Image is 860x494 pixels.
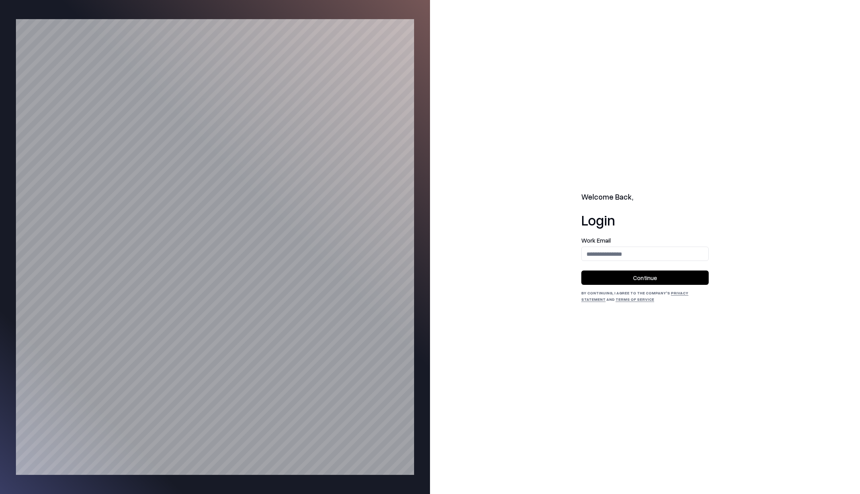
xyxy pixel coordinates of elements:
h1: Login [581,212,709,228]
a: Terms of Service [616,297,654,302]
button: Continue [581,271,709,285]
div: By continuing, I agree to the Company's and [581,290,709,302]
h2: Welcome Back, [581,192,709,203]
label: Work Email [581,237,709,243]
